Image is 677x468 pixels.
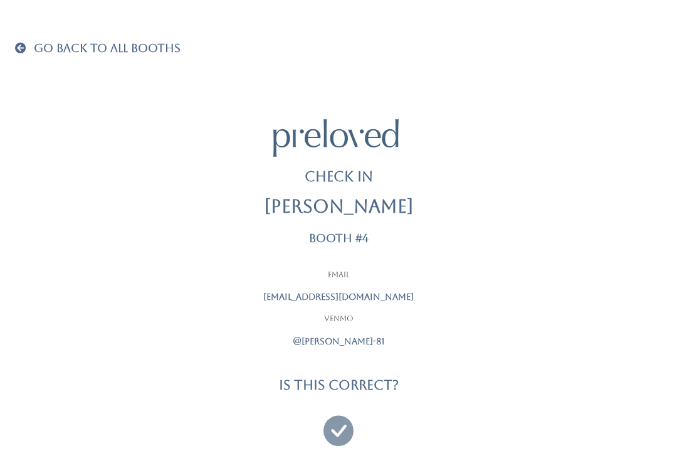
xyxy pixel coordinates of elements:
p: Booth #4 [309,232,369,245]
p: @[PERSON_NAME]-81 [182,335,495,348]
p: Venmo [182,314,495,325]
span: Go Back To All Booths [34,41,181,55]
p: Email [182,270,495,281]
p: Check In [305,167,373,187]
a: Go Back To All Booths [15,43,181,55]
p: [EMAIL_ADDRESS][DOMAIN_NAME] [182,290,495,304]
img: preloved logo [273,119,399,156]
h4: Is this correct? [279,378,399,392]
h2: [PERSON_NAME] [264,197,414,217]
